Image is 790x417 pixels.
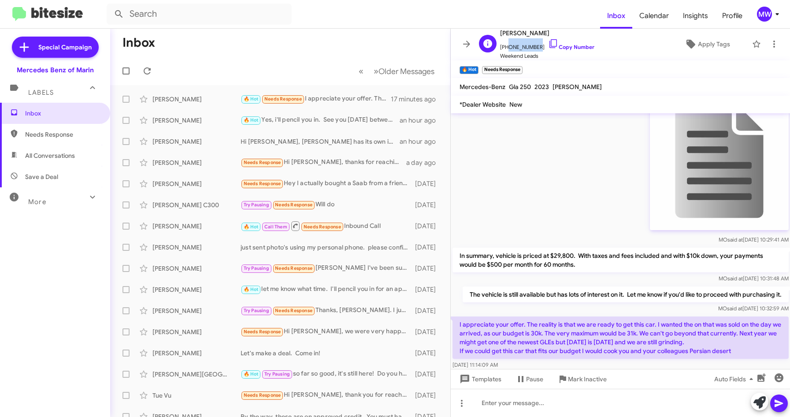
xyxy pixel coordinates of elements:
[38,43,92,52] span: Special Campaign
[412,306,443,315] div: [DATE]
[152,243,241,252] div: [PERSON_NAME]
[122,36,155,50] h1: Inbox
[451,371,508,387] button: Templates
[152,264,241,273] div: [PERSON_NAME]
[241,94,391,104] div: I appreciate your offer. The reality is that we are ready to get this car. I wanted the on that w...
[391,95,443,104] div: 17 minutes ago
[374,66,378,77] span: »
[241,327,412,337] div: Hi [PERSON_NAME], we were very happy with everything - thank you very much. All to our liking and...
[600,3,632,29] span: Inbox
[152,306,241,315] div: [PERSON_NAME]
[354,62,440,80] nav: Page navigation example
[152,222,241,231] div: [PERSON_NAME]
[509,83,531,91] span: Gla 250
[244,160,281,165] span: Needs Response
[458,371,501,387] span: Templates
[412,264,443,273] div: [DATE]
[244,117,259,123] span: 🔥 Hot
[568,371,607,387] span: Mark Inactive
[548,44,594,50] a: Copy Number
[526,371,543,387] span: Pause
[107,4,292,25] input: Search
[241,284,412,294] div: let me know what time. I'll pencil you in for an appointment to work with me
[152,137,241,146] div: [PERSON_NAME]
[412,391,443,400] div: [DATE]
[152,370,241,379] div: [PERSON_NAME][GEOGRAPHIC_DATA]
[698,36,730,52] span: Apply Tags
[452,361,498,368] span: [DATE] 11:14:09 AM
[460,66,478,74] small: 🔥 Hot
[25,151,75,160] span: All Conversations
[152,349,241,357] div: [PERSON_NAME]
[412,349,443,357] div: [DATE]
[152,116,241,125] div: [PERSON_NAME]
[412,222,443,231] div: [DATE]
[275,202,312,208] span: Needs Response
[17,66,94,74] div: Mercedes Benz of Marin
[649,91,788,230] img: 9k=
[412,370,443,379] div: [DATE]
[550,371,614,387] button: Mark Inactive
[244,371,259,377] span: 🔥 Hot
[264,371,290,377] span: Try Pausing
[718,305,788,312] span: MO [DATE] 10:32:59 AM
[482,66,523,74] small: Needs Response
[553,83,602,91] span: [PERSON_NAME]
[28,198,46,206] span: More
[241,115,400,125] div: Yes, i'll pencil you in. See you [DATE] between 2:30-3:30. Please ask for Mo. Thanks!
[632,3,676,29] span: Calendar
[12,37,99,58] a: Special Campaign
[359,66,363,77] span: «
[152,179,241,188] div: [PERSON_NAME]
[152,328,241,336] div: [PERSON_NAME]
[241,369,412,379] div: so far so good, it's still here! Do you have time this weekend?
[244,308,269,313] span: Try Pausing
[534,83,549,91] span: 2023
[718,275,788,282] span: MO [DATE] 10:31:48 AM
[244,224,259,230] span: 🔥 Hot
[241,349,412,357] div: Let's make a deal. Come in!
[500,28,594,38] span: [PERSON_NAME]
[400,137,443,146] div: an hour ago
[244,181,281,186] span: Needs Response
[508,371,550,387] button: Pause
[264,96,302,102] span: Needs Response
[28,89,54,97] span: Labels
[241,200,412,210] div: Will do
[412,179,443,188] div: [DATE]
[714,371,757,387] span: Auto Fields
[500,38,594,52] span: [PHONE_NUMBER]
[304,224,341,230] span: Needs Response
[462,287,788,302] p: The vehicle is still available but has lots of interest on it. Let me know if you'd like to proce...
[244,329,281,335] span: Needs Response
[241,305,412,316] div: Thanks, [PERSON_NAME]. I just want to be upfront—I’ll be going with the dealer who can provide me...
[727,305,742,312] span: said at
[727,275,742,282] span: said at
[400,116,443,125] div: an hour ago
[707,371,764,387] button: Auto Fields
[152,158,241,167] div: [PERSON_NAME]
[666,36,748,52] button: Apply Tags
[244,96,259,102] span: 🔥 Hot
[378,67,434,76] span: Older Messages
[406,158,443,167] div: a day ago
[241,243,412,252] div: just sent photo's using my personal phone. please confirm receipt.
[715,3,749,29] a: Profile
[244,392,281,398] span: Needs Response
[264,224,287,230] span: Call Them
[412,285,443,294] div: [DATE]
[244,202,269,208] span: Try Pausing
[275,308,312,313] span: Needs Response
[412,328,443,336] div: [DATE]
[676,3,715,29] a: Insights
[152,391,241,400] div: Tue Vu
[241,263,412,273] div: [PERSON_NAME] I've been super busy but I'll get back to my GLS project soon. Thanks RZ
[25,172,58,181] span: Save a Deal
[241,179,412,189] div: Hey I actually bought a Saab from a friend for a steal definitely locked you in for when I need a...
[275,265,312,271] span: Needs Response
[244,265,269,271] span: Try Pausing
[718,236,788,243] span: MO [DATE] 10:29:41 AM
[460,83,505,91] span: Mercedes-Benz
